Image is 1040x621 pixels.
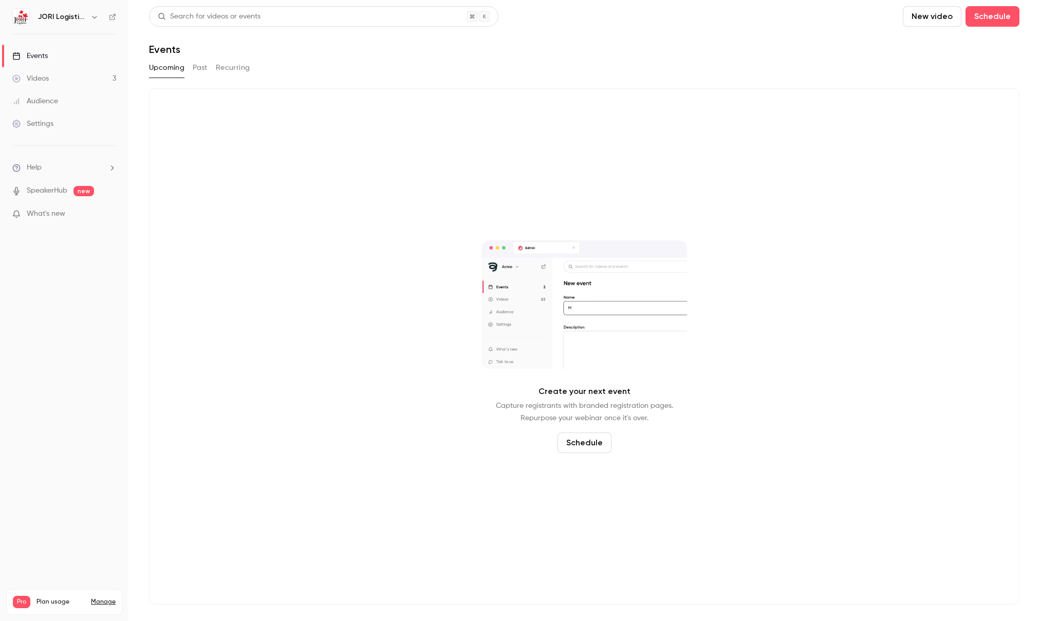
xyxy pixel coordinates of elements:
div: Audience [12,96,58,106]
span: Pro [13,596,30,608]
img: JORI Logistics [13,9,29,25]
a: SpeakerHub [27,185,67,196]
div: Settings [12,119,53,129]
span: Help [27,162,42,173]
div: Videos [12,73,49,84]
button: Schedule [965,6,1019,27]
li: help-dropdown-opener [12,162,116,173]
button: Past [193,60,208,76]
button: Schedule [558,432,611,453]
button: New video [903,6,961,27]
a: Manage [91,598,116,606]
h6: JORI Logistics [38,12,86,22]
span: new [73,186,94,196]
div: Events [12,51,48,61]
span: Plan usage [36,598,85,606]
h1: Events [149,43,180,55]
span: What's new [27,209,65,219]
button: Recurring [216,60,250,76]
button: Upcoming [149,60,184,76]
p: Capture registrants with branded registration pages. Repurpose your webinar once it's over. [496,400,673,424]
p: Create your next event [538,385,630,398]
div: Search for videos or events [158,11,261,22]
